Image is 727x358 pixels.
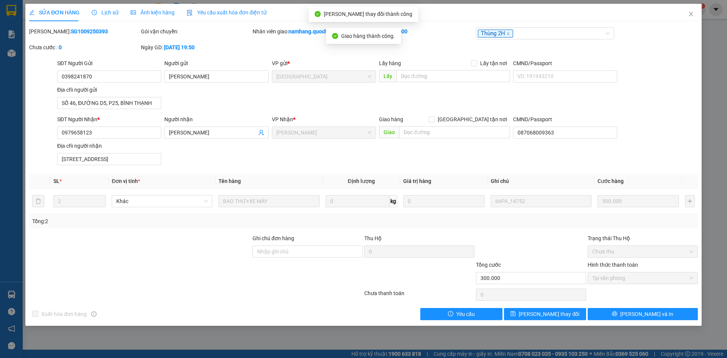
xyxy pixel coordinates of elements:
[680,4,702,25] button: Close
[131,9,175,16] span: Ảnh kiện hàng
[513,115,617,124] div: CMND/Passport
[29,27,139,36] div: [PERSON_NAME]:
[588,234,698,242] div: Trạng thái Thu Hộ
[57,115,161,124] div: SĐT Người Nhận
[504,308,586,320] button: save[PERSON_NAME] thay đổi
[448,311,453,317] span: exclamation-circle
[164,115,268,124] div: Người nhận
[131,10,136,15] span: picture
[253,27,363,36] div: Nhân viên giao:
[253,235,294,241] label: Ghi chú đơn hàng
[592,272,693,284] span: Tại văn phòng
[59,44,62,50] b: 0
[478,30,513,38] span: Thùng 2H
[57,142,161,150] div: Địa chỉ người nhận
[379,60,401,66] span: Lấy hàng
[315,11,321,17] span: check-circle
[332,33,338,39] span: check-circle
[276,127,371,138] span: Cao Lãnh
[513,59,617,67] div: CMND/Passport
[57,59,161,67] div: SĐT Người Gửi
[379,116,403,122] span: Giao hàng
[187,9,267,16] span: Yêu cầu xuất hóa đơn điện tử
[91,311,97,317] span: info-circle
[456,310,475,318] span: Yêu cầu
[92,9,119,16] span: Lịch sử
[477,59,510,67] span: Lấy tận nơi
[588,308,698,320] button: printer[PERSON_NAME] và In
[32,217,281,225] div: Tổng: 2
[476,262,501,268] span: Tổng cước
[253,245,363,258] input: Ghi chú đơn hàng
[218,195,319,207] input: VD: Bàn, Ghế
[491,195,591,207] input: Ghi Chú
[396,70,510,82] input: Dọc đường
[379,70,396,82] span: Lấy
[53,178,59,184] span: SL
[488,174,594,189] th: Ghi chú
[420,308,502,320] button: exclamation-circleYêu cầu
[685,195,695,207] button: plus
[32,195,44,207] button: delete
[592,246,693,257] span: Chưa thu
[289,28,340,34] b: namhang.quochoang
[141,27,251,36] div: Gói vận chuyển:
[29,43,139,52] div: Chưa cước :
[399,126,510,138] input: Dọc đường
[403,178,431,184] span: Giá trị hàng
[187,10,193,16] img: icon
[588,262,638,268] label: Hình thức thanh toán
[164,59,268,67] div: Người gửi
[272,59,376,67] div: VP gửi
[598,178,624,184] span: Cước hàng
[364,235,382,241] span: Thu Hộ
[164,44,195,50] b: [DATE] 19:50
[258,130,264,136] span: user-add
[57,153,161,165] input: Địa chỉ của người nhận
[348,178,375,184] span: Định lượng
[688,11,694,17] span: close
[71,28,108,34] b: SG1009250393
[364,27,474,36] div: Cước rồi :
[57,97,161,109] input: Địa chỉ của người gửi
[112,178,140,184] span: Đơn vị tính
[341,33,395,39] span: Giao hàng thành công.
[29,10,34,15] span: edit
[403,195,485,207] input: 0
[363,289,475,302] div: Chưa thanh toán
[218,178,241,184] span: Tên hàng
[38,310,90,318] span: Xuất hóa đơn hàng
[276,71,371,82] span: Sài Gòn
[324,11,412,17] span: [PERSON_NAME] thay đổi thành công
[510,311,516,317] span: save
[390,195,397,207] span: kg
[379,126,399,138] span: Giao
[598,195,679,207] input: 0
[57,86,161,94] div: Địa chỉ người gửi
[435,115,510,124] span: [GEOGRAPHIC_DATA] tận nơi
[272,116,293,122] span: VP Nhận
[506,32,510,36] span: close
[519,310,579,318] span: [PERSON_NAME] thay đổi
[92,10,97,15] span: clock-circle
[29,9,80,16] span: SỬA ĐƠN HÀNG
[620,310,673,318] span: [PERSON_NAME] và In
[141,43,251,52] div: Ngày GD:
[116,195,208,207] span: Khác
[612,311,617,317] span: printer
